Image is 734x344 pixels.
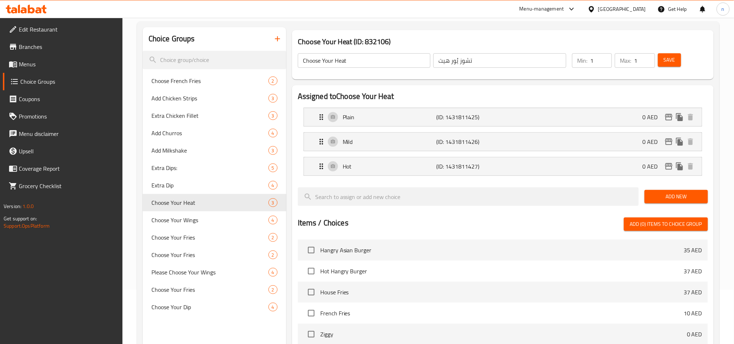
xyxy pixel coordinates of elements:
[687,330,702,339] p: 0 AED
[151,129,268,137] span: Add Churros
[268,76,278,85] div: Choices
[143,124,286,142] div: Add Churros4
[663,161,674,172] button: edit
[143,107,286,124] div: Extra Chicken Fillet3
[19,182,117,190] span: Grocery Checklist
[436,113,499,121] p: (ID: 1431811425)
[269,269,277,276] span: 4
[304,133,702,151] div: Expand
[268,216,278,224] div: Choices
[3,73,122,90] a: Choice Groups
[343,113,436,121] p: Plain
[320,288,684,297] span: House Fries
[674,161,685,172] button: duplicate
[645,190,708,203] button: Add New
[143,264,286,281] div: Please Choose Your Wings4
[269,286,277,293] span: 2
[143,298,286,316] div: Choose Your Dip4
[143,159,286,177] div: Extra Dips:5
[298,91,708,102] h2: Assigned to Choose Your Heat
[685,161,696,172] button: delete
[269,147,277,154] span: 3
[674,112,685,123] button: duplicate
[3,125,122,142] a: Menu disclaimer
[674,136,685,147] button: duplicate
[269,217,277,224] span: 4
[19,95,117,103] span: Coupons
[268,285,278,294] div: Choices
[3,90,122,108] a: Coupons
[598,5,646,13] div: [GEOGRAPHIC_DATA]
[685,112,696,123] button: delete
[304,264,319,279] span: Select choice
[658,53,681,67] button: Save
[320,330,687,339] span: Ziggy
[298,187,639,206] input: search
[684,288,702,297] p: 37 AED
[3,38,122,55] a: Branches
[3,21,122,38] a: Edit Restaurant
[3,177,122,195] a: Grocery Checklist
[151,285,268,294] span: Choose Your Fries
[268,268,278,277] div: Choices
[19,42,117,51] span: Branches
[304,157,702,175] div: Expand
[685,136,696,147] button: delete
[269,165,277,171] span: 5
[642,137,663,146] p: 0 AED
[19,129,117,138] span: Menu disclaimer
[149,33,195,44] h2: Choice Groups
[268,250,278,259] div: Choices
[268,233,278,242] div: Choices
[304,285,319,300] span: Select choice
[143,194,286,211] div: Choose Your Heat3
[684,309,702,318] p: 10 AED
[269,130,277,137] span: 4
[4,202,21,211] span: Version:
[269,182,277,189] span: 4
[684,246,702,254] p: 35 AED
[3,142,122,160] a: Upsell
[268,129,278,137] div: Choices
[269,112,277,119] span: 3
[19,25,117,34] span: Edit Restaurant
[304,243,319,258] span: Select choice
[268,146,278,155] div: Choices
[663,112,674,123] button: edit
[650,192,702,201] span: Add New
[298,129,708,154] li: Expand
[143,90,286,107] div: Add Chicken Strips3
[269,304,277,311] span: 4
[436,137,499,146] p: (ID: 1431811426)
[151,268,268,277] span: Please Choose Your Wings
[298,36,708,47] h3: Choose Your Heat (ID: 832106)
[151,111,268,120] span: Extra Chicken Fillet
[663,136,674,147] button: edit
[304,306,319,321] span: Select choice
[268,303,278,311] div: Choices
[642,162,663,171] p: 0 AED
[304,327,319,342] span: Select choice
[320,246,684,254] span: Hangry Asian Burger
[151,163,268,172] span: Extra Dips:
[151,233,268,242] span: Choose Your Fries
[151,216,268,224] span: Choose Your Wings
[143,177,286,194] div: Extra Dip4
[684,267,702,275] p: 37 AED
[320,309,684,318] span: French Fries
[143,72,286,90] div: Choose French Fries2
[151,94,268,103] span: Add Chicken Strips
[151,303,268,311] span: Choose Your Dip
[436,162,499,171] p: (ID: 1431811427)
[19,147,117,156] span: Upsell
[143,51,286,69] input: search
[620,56,631,65] p: Max:
[642,113,663,121] p: 0 AED
[151,181,268,190] span: Extra Dip
[151,76,268,85] span: Choose French Fries
[268,181,278,190] div: Choices
[19,112,117,121] span: Promotions
[151,198,268,207] span: Choose Your Heat
[304,108,702,126] div: Expand
[143,246,286,264] div: Choose Your Fries2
